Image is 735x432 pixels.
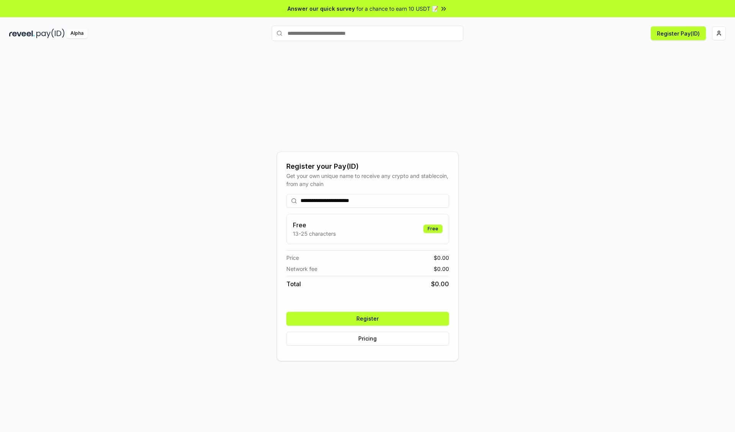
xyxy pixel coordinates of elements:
[286,279,301,289] span: Total
[293,220,336,230] h3: Free
[286,332,449,346] button: Pricing
[651,26,706,40] button: Register Pay(ID)
[287,5,355,13] span: Answer our quick survey
[286,312,449,326] button: Register
[66,29,88,38] div: Alpha
[286,172,449,188] div: Get your own unique name to receive any crypto and stablecoin, from any chain
[9,29,35,38] img: reveel_dark
[434,254,449,262] span: $ 0.00
[36,29,65,38] img: pay_id
[423,225,443,233] div: Free
[431,279,449,289] span: $ 0.00
[356,5,438,13] span: for a chance to earn 10 USDT 📝
[434,265,449,273] span: $ 0.00
[286,161,449,172] div: Register your Pay(ID)
[293,230,336,238] p: 13-25 characters
[286,254,299,262] span: Price
[286,265,317,273] span: Network fee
